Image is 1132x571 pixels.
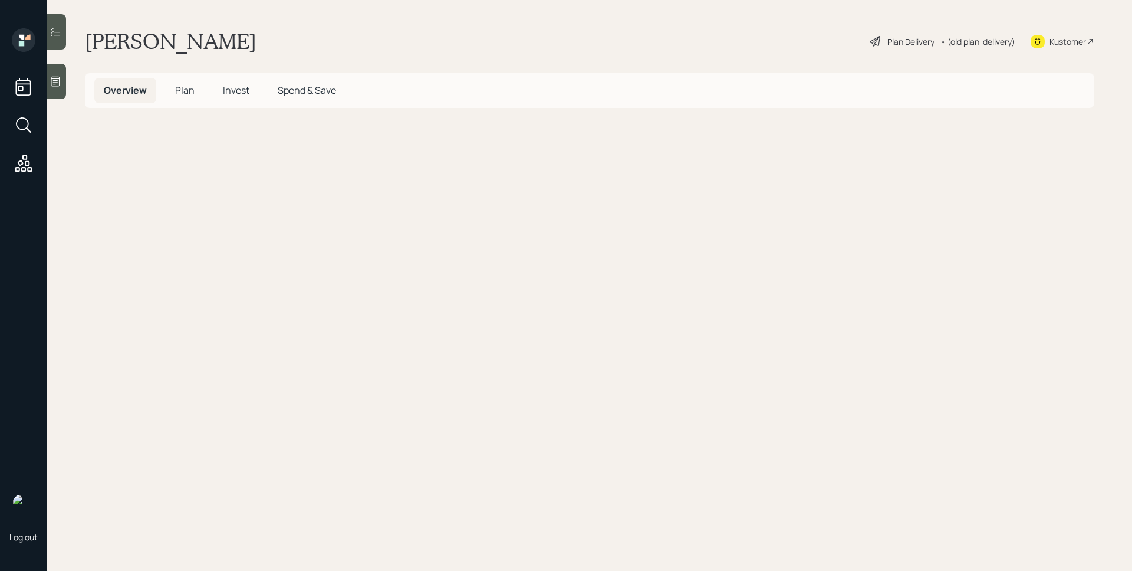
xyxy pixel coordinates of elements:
h1: [PERSON_NAME] [85,28,256,54]
div: Kustomer [1049,35,1086,48]
div: Plan Delivery [887,35,934,48]
span: Invest [223,84,249,97]
div: Log out [9,531,38,543]
div: • (old plan-delivery) [940,35,1015,48]
span: Overview [104,84,147,97]
img: james-distasi-headshot.png [12,494,35,517]
span: Spend & Save [278,84,336,97]
span: Plan [175,84,195,97]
